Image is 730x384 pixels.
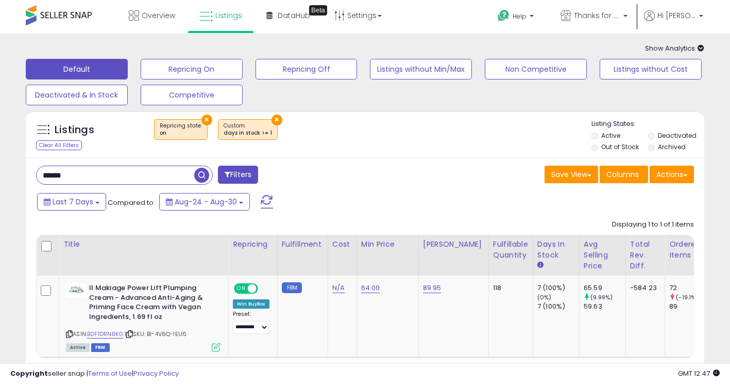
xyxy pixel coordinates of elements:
[669,239,707,261] div: Ordered Items
[66,283,87,298] img: 31ktWshnMJL._SL40_.jpg
[600,166,648,183] button: Columns
[282,282,302,293] small: FBM
[537,293,552,301] small: (0%)
[612,220,694,230] div: Displaying 1 to 1 of 1 items
[26,59,128,79] button: Default
[26,85,128,105] button: Deactivated & In Stock
[545,166,598,183] button: Save View
[201,115,212,125] button: ×
[584,283,625,293] div: 65.59
[55,123,94,137] h5: Listings
[256,59,358,79] button: Repricing Off
[88,369,132,378] a: Terms of Use
[257,284,273,293] span: OFF
[108,198,155,207] span: Compared to:
[332,283,345,293] a: N/A
[141,85,243,105] button: Competitive
[175,197,237,207] span: Aug-24 - Aug-30
[309,5,327,15] div: Tooltip anchor
[215,10,242,21] span: Listings
[630,283,657,293] div: -584.23
[537,239,575,261] div: Days In Stock
[282,239,324,250] div: Fulfillment
[160,122,202,137] span: Repricing state :
[278,10,310,21] span: DataHub
[601,131,620,140] label: Active
[370,59,472,79] button: Listings without Min/Max
[423,283,442,293] a: 89.95
[218,166,258,184] button: Filters
[361,283,380,293] a: 64.00
[574,10,620,21] span: Thanks for choosing Us
[645,43,704,53] span: Show Analytics
[584,302,625,311] div: 59.63
[676,293,698,301] small: (-19.1%)
[224,130,272,137] div: days in stock >= 1
[493,283,525,293] div: 118
[159,193,250,211] button: Aug-24 - Aug-30
[669,302,711,311] div: 89
[332,239,352,250] div: Cost
[591,119,704,129] p: Listing States:
[644,10,703,34] a: Hi [PERSON_NAME]
[493,239,529,261] div: Fulfillable Quantity
[361,239,414,250] div: Min Price
[89,283,214,324] b: Il Makiage Power Lift Plumping Cream - Advanced Anti-Aging & Priming Face Cream with Vegan Ingred...
[650,166,694,183] button: Actions
[606,169,639,180] span: Columns
[489,2,544,34] a: Help
[66,283,220,350] div: ASIN:
[235,284,248,293] span: ON
[423,239,484,250] div: [PERSON_NAME]
[669,283,711,293] div: 72
[63,239,224,250] div: Title
[133,369,179,378] a: Privacy Policy
[233,299,269,309] div: Win BuyBox
[513,12,527,21] span: Help
[233,239,273,250] div: Repricing
[497,9,510,22] i: Get Help
[601,142,639,151] label: Out of Stock
[657,10,696,21] span: Hi [PERSON_NAME]
[10,369,48,378] strong: Copyright
[678,369,720,378] span: 2025-09-7 12:47 GMT
[590,293,613,301] small: (9.99%)
[630,239,660,271] div: Total Rev. Diff.
[125,330,186,338] span: | SKU: BI-4V6Q-1EU6
[10,369,179,379] div: seller snap | |
[91,343,110,352] span: FBM
[66,343,90,352] span: All listings currently available for purchase on Amazon
[142,10,175,21] span: Overview
[87,330,123,339] a: B0F1DRN8KG
[271,115,282,125] button: ×
[658,131,697,140] label: Deactivated
[600,59,702,79] button: Listings without Cost
[584,239,621,271] div: Avg Selling Price
[37,193,106,211] button: Last 7 Days
[658,142,686,151] label: Archived
[160,130,202,137] div: on
[537,302,579,311] div: 7 (100%)
[53,197,93,207] span: Last 7 Days
[36,140,82,150] div: Clear All Filters
[141,59,243,79] button: Repricing On
[233,311,269,334] div: Preset:
[537,261,544,270] small: Days In Stock.
[485,59,587,79] button: Non Competitive
[224,122,272,137] span: Custom:
[537,283,579,293] div: 7 (100%)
